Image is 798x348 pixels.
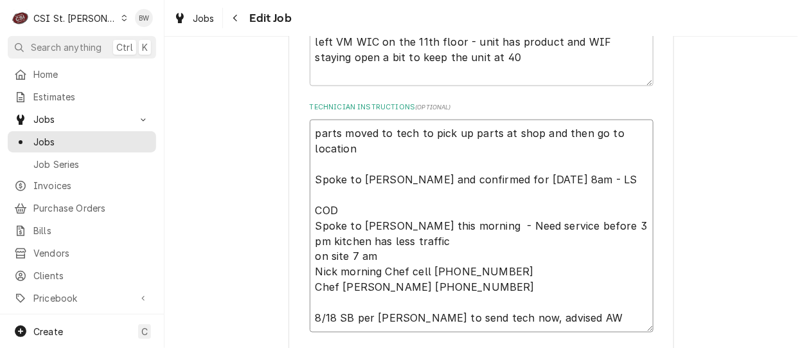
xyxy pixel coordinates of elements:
[168,8,220,29] a: Jobs
[246,10,292,27] span: Edit Job
[33,90,150,104] span: Estimates
[310,102,653,113] label: Technician Instructions
[310,28,653,86] textarea: left VM WIC on the 11th floor - unit has product and WIF staying open a bit to keep the unit at 40
[8,131,156,152] a: Jobs
[8,288,156,309] a: Go to Pricebook
[8,265,156,286] a: Clients
[12,9,30,27] div: CSI St. Louis's Avatar
[310,10,653,86] div: Reason For Call
[33,246,150,260] span: Vendors
[33,158,150,171] span: Job Series
[310,120,653,332] textarea: parts moved to tech to pick up parts at shop and then go to location Spoke to [PERSON_NAME] and c...
[226,8,246,28] button: Navigate back
[135,9,153,27] div: BW
[135,9,153,27] div: Brad Wicks's Avatar
[8,109,156,130] a: Go to Jobs
[33,113,130,126] span: Jobs
[415,104,451,111] span: ( optional )
[12,9,30,27] div: C
[141,325,148,338] span: C
[8,175,156,196] a: Invoices
[33,326,63,337] span: Create
[33,291,130,305] span: Pricebook
[33,201,150,215] span: Purchase Orders
[31,41,102,54] span: Search anything
[33,269,150,282] span: Clients
[8,36,156,59] button: Search anythingCtrlK
[33,179,150,192] span: Invoices
[33,12,117,25] div: CSI St. [PERSON_NAME]
[8,220,156,241] a: Bills
[8,154,156,175] a: Job Series
[8,64,156,85] a: Home
[193,12,215,25] span: Jobs
[142,41,148,54] span: K
[116,41,133,54] span: Ctrl
[33,135,150,149] span: Jobs
[33,224,150,237] span: Bills
[8,311,156,333] a: Reports
[8,243,156,264] a: Vendors
[8,86,156,107] a: Estimates
[310,102,653,333] div: Technician Instructions
[8,197,156,219] a: Purchase Orders
[33,68,150,81] span: Home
